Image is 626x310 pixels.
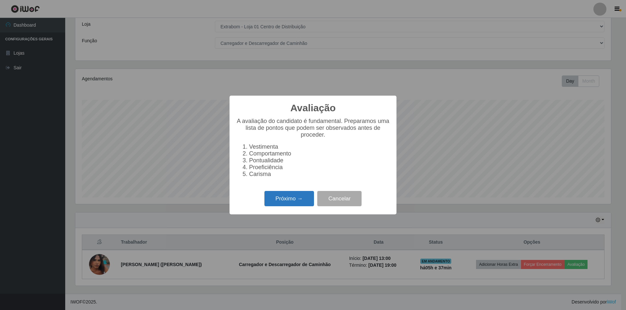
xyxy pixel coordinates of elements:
button: Cancelar [317,191,362,206]
h2: Avaliação [291,102,336,114]
li: Carisma [249,171,390,178]
button: Próximo → [264,191,314,206]
li: Comportamento [249,150,390,157]
li: Pontualidade [249,157,390,164]
li: Proeficiência [249,164,390,171]
p: A avaliação do candidato é fundamental. Preparamos uma lista de pontos que podem ser observados a... [236,118,390,138]
li: Vestimenta [249,143,390,150]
